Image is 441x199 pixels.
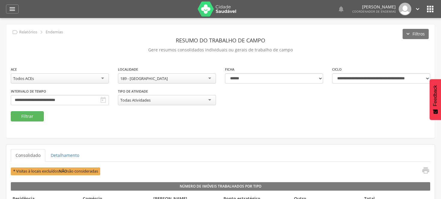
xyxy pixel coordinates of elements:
[11,182,430,191] legend: Número de Imóveis Trabalhados por Tipo
[11,46,430,54] p: Gere resumos consolidados individuais ou gerais de trabalho de campo
[418,166,430,176] a: 
[11,149,45,162] a: Consolidado
[11,35,430,46] header: Resumo do Trabalho de Campo
[414,6,421,12] i: 
[403,29,429,39] button: Filtros
[352,5,396,9] p: [PERSON_NAME]
[59,169,67,174] b: NÃO
[118,67,138,72] label: Localidade
[430,79,441,120] button: Feedback - Mostrar pesquisa
[100,96,107,104] i: 
[120,97,151,103] div: Todas Atividades
[118,89,148,94] label: Tipo de Atividade
[425,4,435,14] i: 
[11,67,17,72] label: ACE
[11,167,100,175] span: * Visitas à locais excluídos são consideradas
[11,89,46,94] label: Intervalo de Tempo
[337,3,345,15] a: 
[332,67,342,72] label: Ciclo
[120,76,168,81] div: 189 - [GEOGRAPHIC_DATA]
[11,111,44,121] button: Filtrar
[337,5,345,13] i: 
[414,3,421,15] a: 
[9,5,16,13] i: 
[6,5,19,14] a: 
[13,76,34,81] div: Todos ACEs
[421,166,430,175] i: 
[19,30,37,35] p: Relatórios
[46,149,84,162] a: Detalhamento
[38,29,45,35] i: 
[352,9,396,14] span: Coordenador de Endemias
[225,67,234,72] label: Ficha
[12,29,18,35] i: 
[46,30,63,35] p: Endemias
[433,85,438,106] span: Feedback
